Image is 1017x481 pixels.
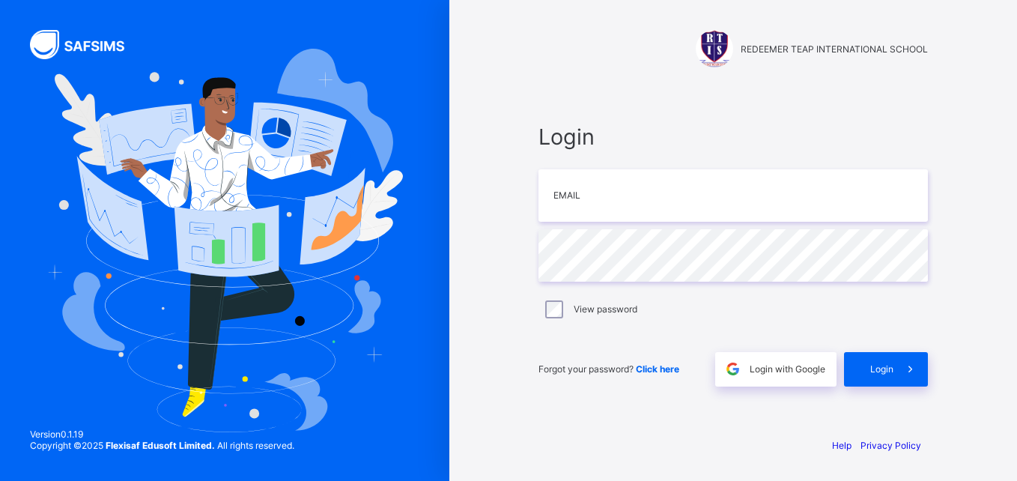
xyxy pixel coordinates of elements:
[106,440,215,451] strong: Flexisaf Edusoft Limited.
[870,363,893,375] span: Login
[30,429,294,440] span: Version 0.1.19
[538,124,928,150] span: Login
[724,360,741,378] img: google.396cfc9801f0270233282035f929180a.svg
[750,363,825,375] span: Login with Google
[30,440,294,451] span: Copyright © 2025 All rights reserved.
[832,440,851,451] a: Help
[860,440,921,451] a: Privacy Policy
[46,49,403,432] img: Hero Image
[741,43,928,55] span: REDEEMER TEAP INTERNATIONAL SCHOOL
[574,303,637,315] label: View password
[636,363,679,375] a: Click here
[538,363,679,375] span: Forgot your password?
[30,30,142,59] img: SAFSIMS Logo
